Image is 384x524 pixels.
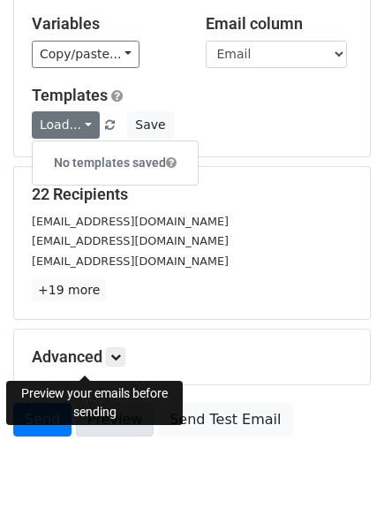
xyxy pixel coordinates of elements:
h6: No templates saved [33,148,198,178]
a: +19 more [32,279,106,301]
small: [EMAIL_ADDRESS][DOMAIN_NAME] [32,215,229,228]
button: Save [127,111,173,139]
a: Templates [32,86,108,104]
a: Send Test Email [158,403,292,437]
a: Load... [32,111,100,139]
h5: 22 Recipients [32,185,352,204]
small: [EMAIL_ADDRESS][DOMAIN_NAME] [32,254,229,268]
h5: Variables [32,14,179,34]
small: [EMAIL_ADDRESS][DOMAIN_NAME] [32,234,229,247]
h5: Email column [206,14,353,34]
a: Copy/paste... [32,41,139,68]
h5: Advanced [32,347,352,367]
div: Preview your emails before sending [6,381,183,425]
iframe: Chat Widget [296,439,384,524]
